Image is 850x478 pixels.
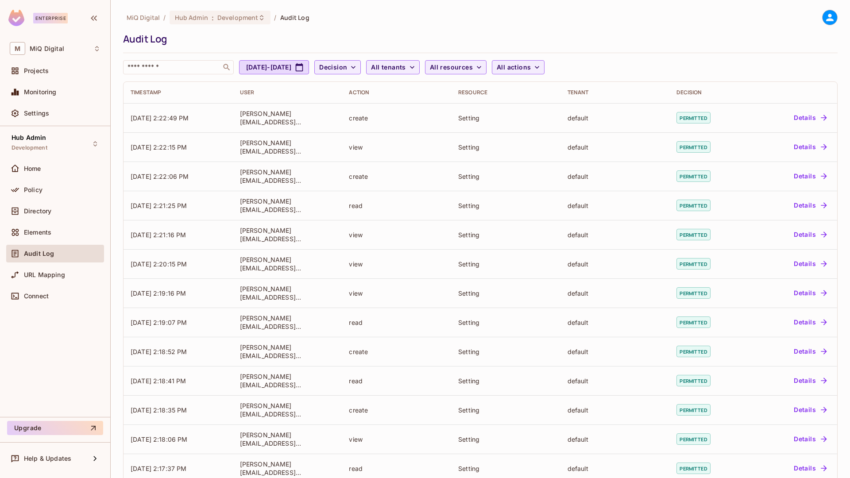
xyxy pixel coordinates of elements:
[131,436,188,443] span: [DATE] 2:18:06 PM
[790,111,830,125] button: Details
[24,186,42,193] span: Policy
[349,231,444,239] div: view
[240,460,335,477] div: [PERSON_NAME][EMAIL_ADDRESS][DOMAIN_NAME]
[240,343,335,360] div: [PERSON_NAME][EMAIL_ADDRESS][DOMAIN_NAME]
[127,13,160,22] span: the active workspace
[240,168,335,185] div: [PERSON_NAME][EMAIL_ADDRESS][DOMAIN_NAME]
[240,109,335,126] div: [PERSON_NAME][EMAIL_ADDRESS][DOMAIN_NAME]
[131,260,187,268] span: [DATE] 2:20:15 PM
[568,318,663,327] div: default
[240,431,335,447] div: [PERSON_NAME][EMAIL_ADDRESS][DOMAIN_NAME]
[458,464,553,473] div: Setting
[790,169,830,183] button: Details
[131,319,187,326] span: [DATE] 2:19:07 PM
[458,231,553,239] div: Setting
[240,372,335,389] div: [PERSON_NAME][EMAIL_ADDRESS][DOMAIN_NAME]
[24,89,57,96] span: Monitoring
[131,173,189,180] span: [DATE] 2:22:06 PM
[24,67,49,74] span: Projects
[458,318,553,327] div: Setting
[24,455,71,462] span: Help & Updates
[458,201,553,210] div: Setting
[33,13,68,23] div: Enterprise
[676,316,710,328] span: permitted
[240,197,335,214] div: [PERSON_NAME][EMAIL_ADDRESS][DOMAIN_NAME]
[24,165,41,172] span: Home
[175,13,208,22] span: Hub Admin
[568,435,663,443] div: default
[568,89,663,96] div: Tenant
[458,114,553,122] div: Setting
[676,258,710,270] span: permitted
[30,45,64,52] span: Workspace: MiQ Digital
[131,114,189,122] span: [DATE] 2:22:49 PM
[568,289,663,297] div: default
[123,32,833,46] div: Audit Log
[790,227,830,242] button: Details
[314,60,361,74] button: Decision
[239,60,309,74] button: [DATE]-[DATE]
[131,89,226,96] div: Timestamp
[568,347,663,356] div: default
[458,377,553,385] div: Setting
[349,114,444,122] div: create
[240,401,335,418] div: [PERSON_NAME][EMAIL_ADDRESS][DOMAIN_NAME]
[274,13,276,22] li: /
[131,406,187,414] span: [DATE] 2:18:35 PM
[12,144,47,151] span: Development
[425,60,487,74] button: All resources
[349,347,444,356] div: create
[12,134,46,141] span: Hub Admin
[458,260,553,268] div: Setting
[24,229,51,236] span: Elements
[458,435,553,443] div: Setting
[131,348,187,355] span: [DATE] 2:18:52 PM
[131,231,186,239] span: [DATE] 2:21:16 PM
[217,13,258,22] span: Development
[131,377,186,385] span: [DATE] 2:18:41 PM
[131,143,187,151] span: [DATE] 2:22:15 PM
[568,406,663,414] div: default
[676,463,710,474] span: permitted
[24,208,51,215] span: Directory
[240,285,335,301] div: [PERSON_NAME][EMAIL_ADDRESS][DOMAIN_NAME]
[349,435,444,443] div: view
[458,89,553,96] div: Resource
[131,202,187,209] span: [DATE] 2:21:25 PM
[349,201,444,210] div: read
[790,140,830,154] button: Details
[676,287,710,299] span: permitted
[7,421,103,435] button: Upgrade
[790,344,830,358] button: Details
[24,293,49,300] span: Connect
[349,464,444,473] div: read
[676,112,710,123] span: permitted
[240,139,335,155] div: [PERSON_NAME][EMAIL_ADDRESS][DOMAIN_NAME]
[676,375,710,386] span: permitted
[280,13,309,22] span: Audit Log
[790,374,830,388] button: Details
[24,110,49,117] span: Settings
[676,141,710,153] span: permitted
[10,42,25,55] span: M
[676,229,710,240] span: permitted
[240,226,335,243] div: [PERSON_NAME][EMAIL_ADDRESS][DOMAIN_NAME]
[568,143,663,151] div: default
[568,377,663,385] div: default
[568,464,663,473] div: default
[430,62,473,73] span: All resources
[568,260,663,268] div: default
[676,200,710,211] span: permitted
[458,406,553,414] div: Setting
[163,13,166,22] li: /
[319,62,347,73] span: Decision
[568,114,663,122] div: default
[790,403,830,417] button: Details
[131,465,187,472] span: [DATE] 2:17:37 PM
[24,250,54,257] span: Audit Log
[458,289,553,297] div: Setting
[24,271,65,278] span: URL Mapping
[676,346,710,357] span: permitted
[458,347,553,356] div: Setting
[497,62,531,73] span: All actions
